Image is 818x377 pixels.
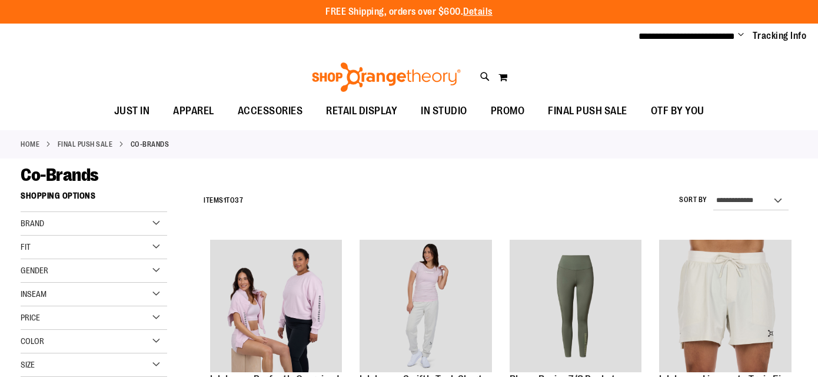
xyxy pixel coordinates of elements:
[21,165,99,185] span: Co-Brands
[421,98,467,124] span: IN STUDIO
[463,6,493,17] a: Details
[173,98,214,124] span: APPAREL
[326,98,397,124] span: RETAIL DISPLAY
[738,30,744,42] button: Account menu
[314,98,409,125] a: RETAIL DISPLAY
[21,313,40,322] span: Price
[21,139,39,150] a: Home
[659,240,791,372] img: lululemon License to Train 5in Linerless Shorts
[21,266,48,275] span: Gender
[238,98,303,124] span: ACCESSORIES
[210,240,342,372] img: lululemon Perfectly Oversized Cropped Crew
[479,98,537,125] a: PROMO
[235,196,243,204] span: 37
[753,29,807,42] a: Tracking Info
[510,240,641,372] img: Rhone Revive 7/8 Pocket Legging
[224,196,227,204] span: 1
[491,98,525,124] span: PROMO
[21,186,167,212] strong: Shopping Options
[204,191,243,210] h2: Items to
[161,98,226,125] a: APPAREL
[639,98,716,125] a: OTF BY YOU
[510,240,641,373] a: Rhone Revive 7/8 Pocket Legging
[360,240,491,372] img: lululemon Swiftly Tech Short Sleeve 2.0
[536,98,639,124] a: FINAL PUSH SALE
[226,98,315,125] a: ACCESSORIES
[58,139,113,150] a: FINAL PUSH SALE
[21,289,46,299] span: Inseam
[651,98,704,124] span: OTF BY YOU
[360,240,491,373] a: lululemon Swiftly Tech Short Sleeve 2.0
[21,219,44,228] span: Brand
[131,139,169,150] strong: Co-Brands
[310,62,463,92] img: Shop Orangetheory
[21,360,35,369] span: Size
[679,195,707,205] label: Sort By
[325,5,493,19] p: FREE Shipping, orders over $600.
[210,240,342,373] a: lululemon Perfectly Oversized Cropped Crew
[114,98,150,124] span: JUST IN
[102,98,162,125] a: JUST IN
[548,98,627,124] span: FINAL PUSH SALE
[659,240,791,373] a: lululemon License to Train 5in Linerless Shorts
[21,336,44,346] span: Color
[409,98,479,125] a: IN STUDIO
[21,242,31,252] span: Fit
